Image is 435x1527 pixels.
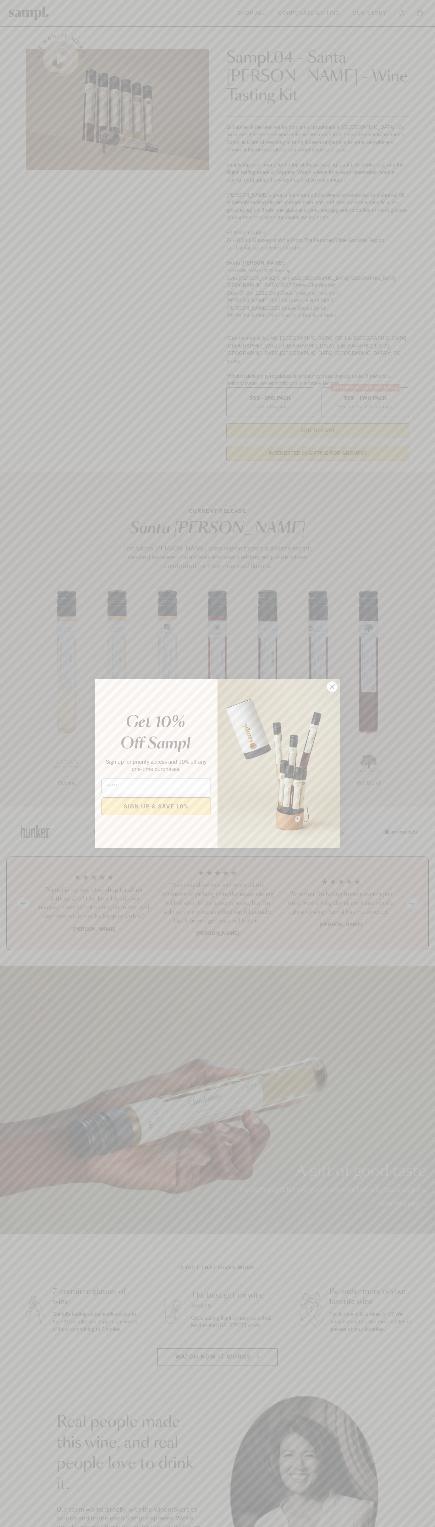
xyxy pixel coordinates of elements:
input: Email [102,779,211,794]
img: 96933287-25a1-481a-a6d8-4dd623390dc6.png [217,679,340,848]
em: Get 10% Off Sampl [120,715,190,752]
span: Sign up for priority access and 10% off any one-time purchases. [106,758,206,772]
button: SIGN UP & SAVE 10% [102,797,211,815]
button: Close dialog [327,681,338,692]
